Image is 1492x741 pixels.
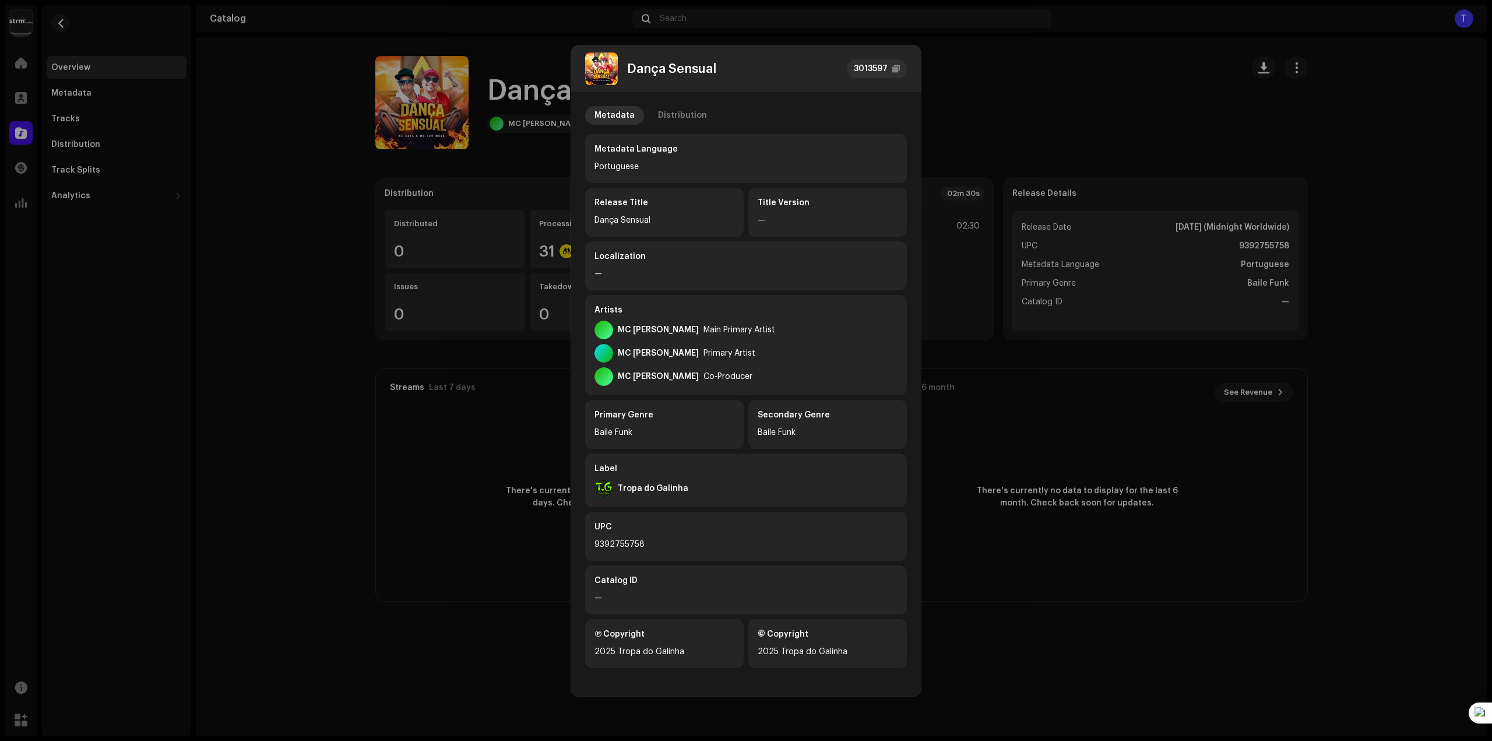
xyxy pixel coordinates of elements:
div: 3013597 [854,62,888,76]
div: UPC [594,521,898,533]
div: Baile Funk [758,426,898,440]
div: Distribution [658,106,707,125]
div: Portuguese [594,160,898,174]
div: Dança Sensual [627,62,716,76]
div: © Copyright [758,628,898,640]
div: MC [PERSON_NAME] [618,372,699,381]
div: 2025 Tropa do Galinha [594,645,734,659]
div: — [594,591,898,605]
div: Ⓟ Copyright [594,628,734,640]
div: Baile Funk [594,426,734,440]
img: 49d6ea08-138d-46ab-b72b-b3224e692b26 [585,52,618,85]
div: Artists [594,304,898,316]
div: Primary Genre [594,409,734,421]
div: MC [PERSON_NAME] [618,349,699,358]
div: Dança Sensual [594,213,734,227]
div: MC [PERSON_NAME] [618,325,699,335]
div: Primary Artist [703,349,755,358]
div: Catalog ID [594,575,898,587]
div: Label [594,463,898,475]
img: c12463d4-b8b0-4659-8bc0-1aaeb3dee4aa [594,479,613,498]
div: 2025 Tropa do Galinha [758,645,898,659]
div: Metadata [594,106,635,125]
div: Tropa do Galinha [618,484,688,493]
div: Localization [594,251,898,262]
div: — [594,267,898,281]
div: Secondary Genre [758,409,898,421]
div: — [758,213,898,227]
div: 9392755758 [594,538,898,552]
div: Metadata Language [594,143,898,155]
div: Co-Producer [703,372,752,381]
div: Title Version [758,197,898,209]
div: Main Primary Artist [703,325,775,335]
div: Release Title [594,197,734,209]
